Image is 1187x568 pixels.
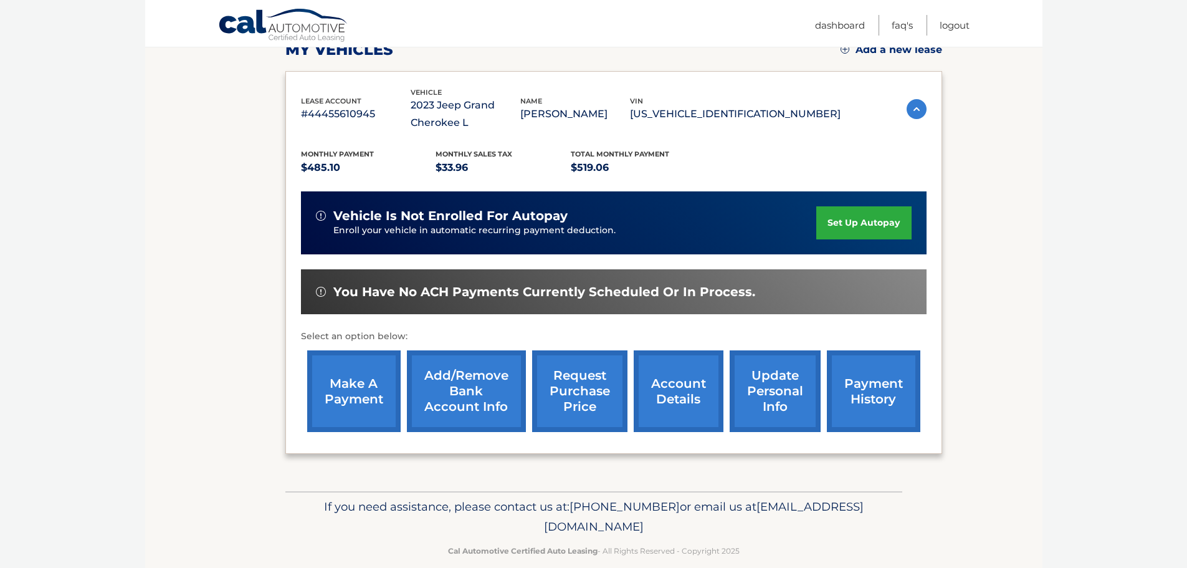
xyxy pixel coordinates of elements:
[301,97,361,105] span: lease account
[411,97,520,132] p: 2023 Jeep Grand Cherokee L
[841,44,942,56] a: Add a new lease
[285,41,393,59] h2: my vehicles
[940,15,970,36] a: Logout
[411,88,442,97] span: vehicle
[520,97,542,105] span: name
[571,150,669,158] span: Total Monthly Payment
[827,350,920,432] a: payment history
[730,350,821,432] a: update personal info
[301,150,374,158] span: Monthly Payment
[630,97,643,105] span: vin
[532,350,627,432] a: request purchase price
[544,499,864,534] span: [EMAIL_ADDRESS][DOMAIN_NAME]
[307,350,401,432] a: make a payment
[815,15,865,36] a: Dashboard
[333,208,568,224] span: vehicle is not enrolled for autopay
[436,159,571,176] p: $33.96
[907,99,927,119] img: accordion-active.svg
[301,105,411,123] p: #44455610945
[630,105,841,123] p: [US_VEHICLE_IDENTIFICATION_NUMBER]
[293,497,894,537] p: If you need assistance, please contact us at: or email us at
[316,211,326,221] img: alert-white.svg
[448,546,598,556] strong: Cal Automotive Certified Auto Leasing
[407,350,526,432] a: Add/Remove bank account info
[293,544,894,557] p: - All Rights Reserved - Copyright 2025
[816,206,911,239] a: set up autopay
[892,15,913,36] a: FAQ's
[520,105,630,123] p: [PERSON_NAME]
[301,329,927,344] p: Select an option below:
[570,499,680,514] span: [PHONE_NUMBER]
[841,45,849,54] img: add.svg
[333,284,755,300] span: You have no ACH payments currently scheduled or in process.
[218,8,349,44] a: Cal Automotive
[333,224,817,238] p: Enroll your vehicle in automatic recurring payment deduction.
[301,159,436,176] p: $485.10
[436,150,512,158] span: Monthly sales Tax
[571,159,706,176] p: $519.06
[316,287,326,297] img: alert-white.svg
[634,350,723,432] a: account details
